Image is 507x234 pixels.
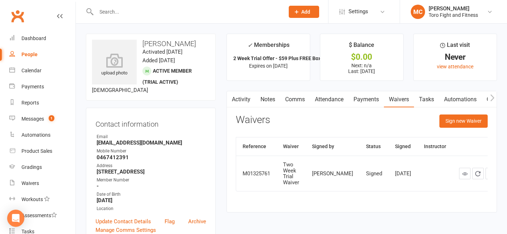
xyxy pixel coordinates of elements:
[21,196,43,202] div: Workouts
[440,40,470,53] div: Last visit
[92,40,210,48] h3: [PERSON_NAME]
[310,91,348,108] a: Attendance
[97,191,206,198] div: Date of Birth
[9,208,75,224] a: Assessments
[429,12,478,18] div: Toro Fight and Fitness
[142,49,182,55] time: Activated [DATE]
[9,63,75,79] a: Calendar
[437,64,473,69] a: view attendance
[9,175,75,191] a: Waivers
[349,40,374,53] div: $ Balance
[97,205,206,212] div: Location
[9,79,75,95] a: Payments
[301,9,310,15] span: Add
[9,47,75,63] a: People
[96,217,151,226] a: Update Contact Details
[96,117,206,128] h3: Contact information
[21,84,44,89] div: Payments
[411,5,425,19] div: MC
[384,91,414,108] a: Waivers
[418,137,453,156] th: Instructor
[94,7,279,17] input: Search...
[9,191,75,208] a: Workouts
[97,162,206,169] div: Address
[21,35,46,41] div: Dashboard
[439,91,482,108] a: Automations
[21,148,52,154] div: Product Sales
[21,180,39,186] div: Waivers
[306,137,360,156] th: Signed by
[348,91,384,108] a: Payments
[97,197,206,204] strong: [DATE]
[9,30,75,47] a: Dashboard
[97,177,206,184] div: Member Number
[9,159,75,175] a: Gradings
[9,111,75,127] a: Messages 1
[9,7,26,25] a: Clubworx
[249,63,288,69] span: Expires on [DATE]
[243,171,270,177] div: M01325761
[97,183,206,189] strong: -
[21,132,50,138] div: Automations
[49,115,54,121] span: 1
[236,137,277,156] th: Reference
[236,114,270,126] h3: Waivers
[395,171,411,177] div: [DATE]
[21,213,57,218] div: Assessments
[420,53,490,61] div: Never
[21,52,38,57] div: People
[9,127,75,143] a: Automations
[97,133,206,140] div: Email
[227,91,255,108] a: Activity
[21,116,44,122] div: Messages
[327,53,397,61] div: $0.00
[327,63,397,74] p: Next: n/a Last: [DATE]
[289,6,319,18] button: Add
[97,169,206,175] strong: [STREET_ADDRESS]
[21,100,39,106] div: Reports
[429,5,478,12] div: [PERSON_NAME]
[248,42,252,49] i: ✓
[248,40,289,54] div: Memberships
[165,217,175,226] a: Flag
[366,171,382,177] div: Signed
[21,68,42,73] div: Calendar
[414,91,439,108] a: Tasks
[92,53,137,77] div: upload photo
[283,162,299,185] div: Two Week Trial Waiver
[21,164,42,170] div: Gradings
[142,68,192,85] span: Active member (trial active)
[439,114,488,127] button: Sign new Waiver
[360,137,389,156] th: Status
[97,154,206,161] strong: 0467412391
[255,91,280,108] a: Notes
[92,87,148,93] span: [DEMOGRAPHIC_DATA]
[348,4,368,20] span: Settings
[97,140,206,146] strong: [EMAIL_ADDRESS][DOMAIN_NAME]
[97,148,206,155] div: Mobile Number
[188,217,206,226] a: Archive
[7,210,24,227] div: Open Intercom Messenger
[142,57,175,64] time: Added [DATE]
[312,171,353,177] div: [PERSON_NAME]
[280,91,310,108] a: Comms
[389,137,418,156] th: Signed
[9,143,75,159] a: Product Sales
[9,95,75,111] a: Reports
[233,55,333,61] strong: 2 Week Trial Offer - $59 Plus FREE Boxing ...
[277,137,306,156] th: Waiver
